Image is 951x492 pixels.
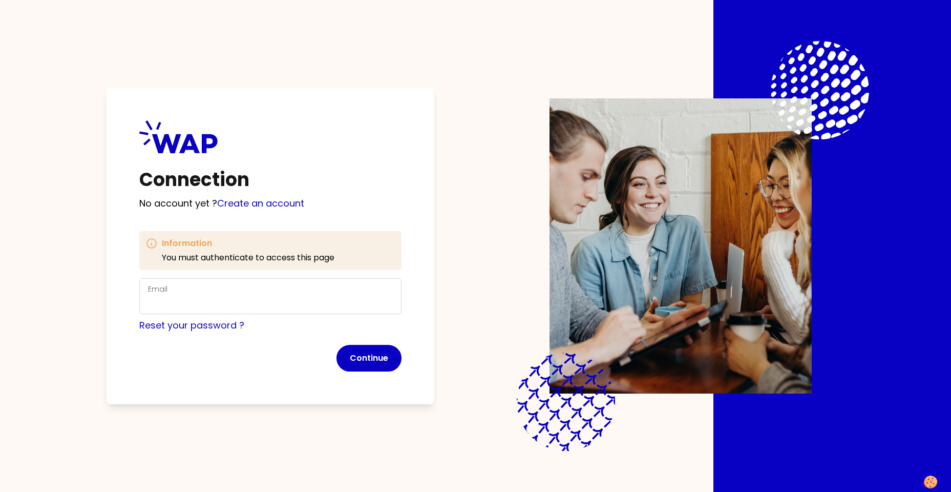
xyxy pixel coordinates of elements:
[148,284,167,294] label: Email
[162,252,334,264] p: You must authenticate to access this page
[217,197,304,210] a: Create an account
[336,345,401,372] button: Continue
[139,319,244,332] a: Reset your password ?
[550,98,812,394] img: Description
[139,170,401,190] h1: Connection
[162,237,334,250] h3: Information
[139,196,401,211] p: No account yet ?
